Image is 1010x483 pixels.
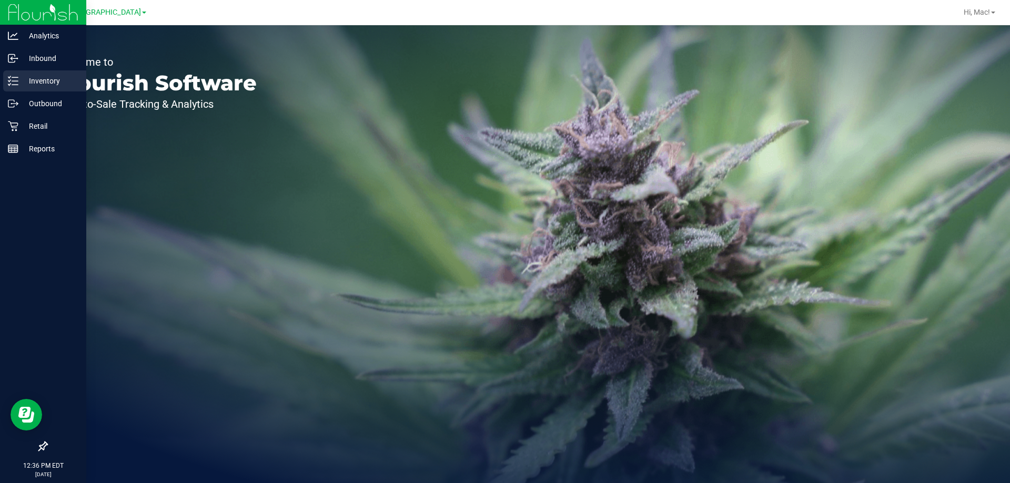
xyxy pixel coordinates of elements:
[57,57,257,67] p: Welcome to
[69,8,141,17] span: [GEOGRAPHIC_DATA]
[8,53,18,64] inline-svg: Inbound
[18,52,82,65] p: Inbound
[8,98,18,109] inline-svg: Outbound
[8,121,18,131] inline-svg: Retail
[18,97,82,110] p: Outbound
[57,99,257,109] p: Seed-to-Sale Tracking & Analytics
[18,29,82,42] p: Analytics
[5,461,82,470] p: 12:36 PM EDT
[8,76,18,86] inline-svg: Inventory
[8,143,18,154] inline-svg: Reports
[8,30,18,41] inline-svg: Analytics
[964,8,990,16] span: Hi, Mac!
[57,73,257,94] p: Flourish Software
[11,399,42,430] iframe: Resource center
[18,75,82,87] p: Inventory
[5,470,82,478] p: [DATE]
[18,120,82,132] p: Retail
[18,142,82,155] p: Reports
